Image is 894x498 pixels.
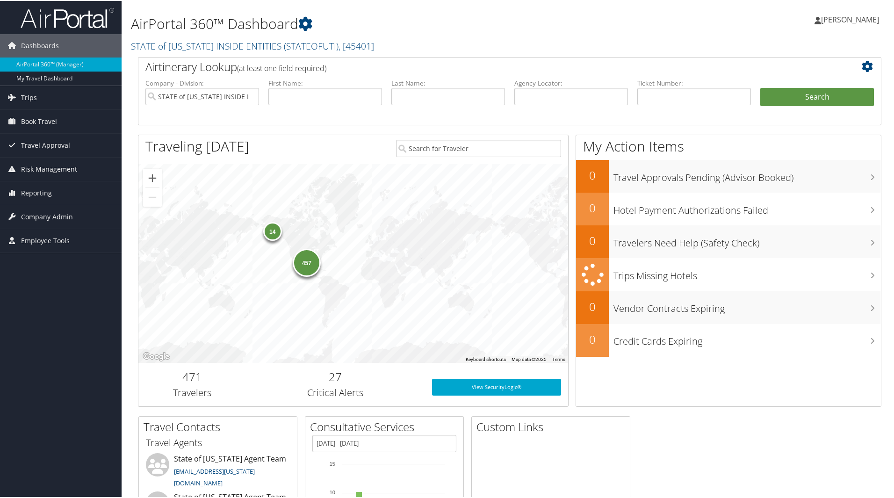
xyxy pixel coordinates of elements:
h3: Critical Alerts [253,385,418,398]
h3: Vendor Contracts Expiring [613,296,881,314]
span: , [ 45401 ] [339,39,374,51]
a: STATE of [US_STATE] INSIDE ENTITIES [131,39,374,51]
span: Company Admin [21,204,73,228]
h3: Travelers [145,385,239,398]
h3: Travelers Need Help (Safety Check) [613,231,881,249]
label: First Name: [268,78,382,87]
a: Trips Missing Hotels [576,257,881,290]
h2: 471 [145,368,239,384]
h3: Travel Agents [146,435,290,448]
img: Google [141,350,172,362]
h2: Custom Links [476,418,630,434]
span: Travel Approval [21,133,70,156]
h2: Consultative Services [310,418,463,434]
h1: Traveling [DATE] [145,136,249,155]
span: Trips [21,85,37,108]
div: 457 [293,248,321,276]
span: Book Travel [21,109,57,132]
a: [PERSON_NAME] [815,5,888,33]
h1: My Action Items [576,136,881,155]
a: 0Travelers Need Help (Safety Check) [576,224,881,257]
a: Terms (opens in new tab) [552,356,565,361]
span: Reporting [21,180,52,204]
a: 0Credit Cards Expiring [576,323,881,356]
li: State of [US_STATE] Agent Team [141,452,295,491]
h1: AirPortal 360™ Dashboard [131,13,636,33]
h3: Credit Cards Expiring [613,329,881,347]
a: [EMAIL_ADDRESS][US_STATE][DOMAIN_NAME] [174,466,255,487]
a: Open this area in Google Maps (opens a new window) [141,350,172,362]
span: Employee Tools [21,228,70,252]
span: ( STATEOFUTI ) [284,39,339,51]
div: 14 [263,221,281,240]
img: airportal-logo.png [21,6,114,28]
span: Map data ©2025 [512,356,547,361]
h3: Trips Missing Hotels [613,264,881,281]
tspan: 10 [330,489,335,494]
label: Ticket Number: [637,78,751,87]
label: Company - Division: [145,78,259,87]
h3: Hotel Payment Authorizations Failed [613,198,881,216]
tspan: 15 [330,460,335,466]
span: Risk Management [21,157,77,180]
input: Search for Traveler [396,139,561,156]
a: 0Travel Approvals Pending (Advisor Booked) [576,159,881,192]
h2: 27 [253,368,418,384]
button: Zoom in [143,168,162,187]
h3: Travel Approvals Pending (Advisor Booked) [613,166,881,183]
h2: Travel Contacts [144,418,297,434]
h2: 0 [576,232,609,248]
label: Last Name: [391,78,505,87]
h2: Airtinerary Lookup [145,58,812,74]
h2: 0 [576,166,609,182]
h2: 0 [576,331,609,346]
span: (at least one field required) [237,62,326,72]
h2: 0 [576,199,609,215]
span: [PERSON_NAME] [821,14,879,24]
span: Dashboards [21,33,59,57]
h2: 0 [576,298,609,314]
button: Keyboard shortcuts [466,355,506,362]
a: 0Vendor Contracts Expiring [576,290,881,323]
a: View SecurityLogic® [432,378,561,395]
button: Search [760,87,874,106]
button: Zoom out [143,187,162,206]
label: Agency Locator: [514,78,628,87]
a: 0Hotel Payment Authorizations Failed [576,192,881,224]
